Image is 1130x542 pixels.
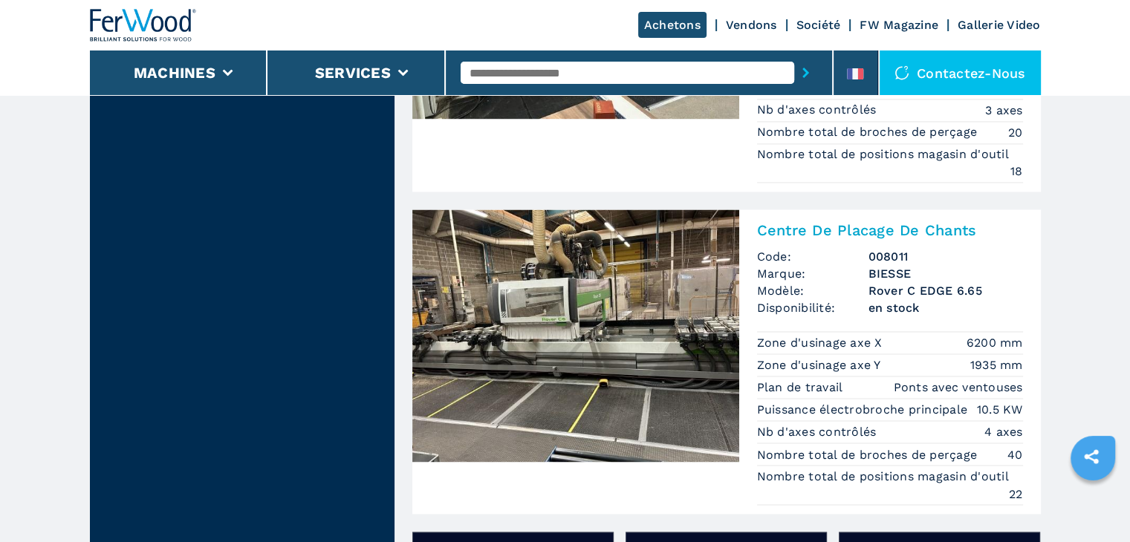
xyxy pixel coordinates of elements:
[967,334,1023,351] em: 6200 mm
[1067,475,1119,531] iframe: Chat
[977,401,1023,418] em: 10.5 KW
[984,423,1023,440] em: 4 axes
[894,65,909,80] img: Contactez-nous
[412,209,739,462] img: Centre De Placage De Chants BIESSE Rover C EDGE 6.65
[315,64,391,82] button: Services
[868,299,1023,316] span: en stock
[134,64,215,82] button: Machines
[1007,445,1023,463] em: 40
[796,18,841,32] a: Société
[90,9,197,42] img: Ferwood
[757,282,868,299] span: Modèle:
[726,18,777,32] a: Vendons
[868,282,1023,299] h3: Rover C EDGE 6.65
[757,265,868,282] span: Marque:
[412,209,1041,513] a: Centre De Placage De Chants BIESSE Rover C EDGE 6.65Centre De Placage De ChantsCode:008011Marque:...
[1073,438,1110,475] a: sharethis
[757,446,981,463] p: Nombre total de broches de perçage
[757,402,972,418] p: Puissance électrobroche principale
[757,299,868,316] span: Disponibilité:
[794,56,817,90] button: submit-button
[868,248,1023,265] h3: 008011
[757,468,1013,484] p: Nombre total de positions magasin d'outil
[985,102,1023,119] em: 3 axes
[894,379,1023,396] em: Ponts avec ventouses
[757,124,981,140] p: Nombre total de broches de perçage
[970,356,1023,373] em: 1935 mm
[868,265,1023,282] h3: BIESSE
[1008,124,1023,141] em: 20
[757,146,1013,163] p: Nombre total de positions magasin d'outil
[757,221,1023,239] h2: Centre De Placage De Chants
[638,12,707,38] a: Achetons
[757,357,885,373] p: Zone d'usinage axe Y
[880,50,1041,95] div: Contactez-nous
[860,18,938,32] a: FW Magazine
[757,379,847,396] p: Plan de travail
[757,102,880,118] p: Nb d'axes contrôlés
[1010,163,1023,180] em: 18
[1009,485,1023,502] em: 22
[958,18,1041,32] a: Gallerie Video
[757,335,886,351] p: Zone d'usinage axe X
[757,248,868,265] span: Code:
[757,424,880,440] p: Nb d'axes contrôlés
